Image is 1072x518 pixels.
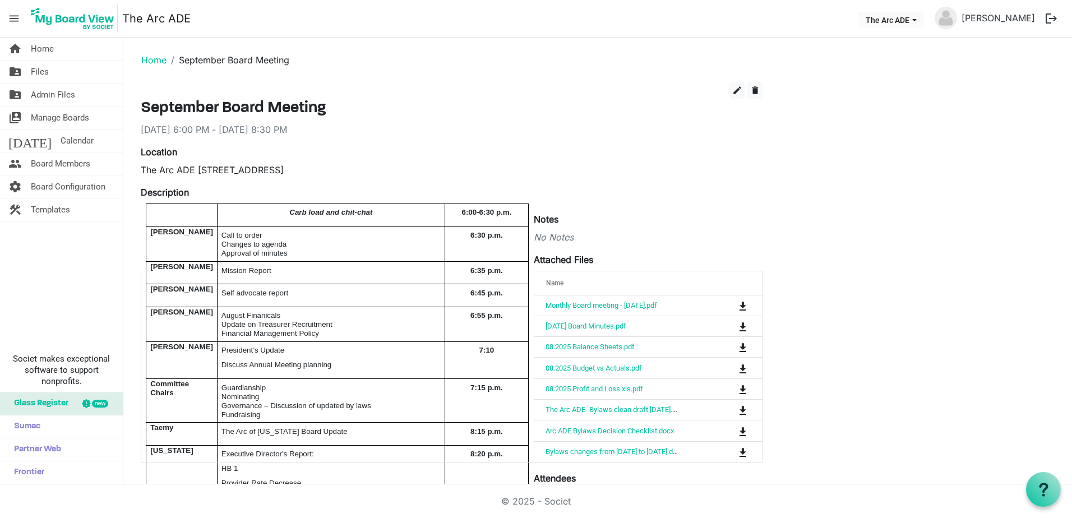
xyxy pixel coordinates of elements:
[27,4,118,33] img: My Board View Logo
[141,186,189,199] label: Description
[692,420,763,441] td: is Command column column header
[692,399,763,420] td: is Command column column header
[8,175,22,198] span: settings
[8,107,22,129] span: switch_account
[31,198,70,221] span: Templates
[8,415,40,438] span: Sumac
[747,82,763,99] button: delete
[470,266,503,275] span: 6:35 p.m.
[141,163,763,177] div: The Arc ADE [STREET_ADDRESS]
[534,336,692,357] td: 08.2025 Balance Sheets.pdf is template cell column header Name
[692,378,763,399] td: is Command column column header
[546,385,643,393] a: 08.2025 Profit and Loss.xls.pdf
[61,129,94,152] span: Calendar
[735,402,751,418] button: Download
[750,85,760,95] span: delete
[141,123,763,136] div: [DATE] 6:00 PM - [DATE] 8:30 PM
[221,249,288,257] span: Approval of minutes
[8,152,22,175] span: people
[221,479,301,487] span: Provider Rate Decrease
[957,7,1039,29] a: [PERSON_NAME]
[141,230,763,244] div: No Notes
[735,318,751,334] button: Download
[167,53,289,67] li: September Board Meeting
[27,4,122,33] a: My Board View Logo
[31,61,49,83] span: Files
[31,84,75,106] span: Admin Files
[546,322,626,330] a: [DATE] Board Minutes.pdf
[534,399,692,420] td: The Arc ADE- Bylaws clean draft Sep 2025.docx is template cell column header Name
[546,279,563,287] span: Name
[534,357,692,378] td: 08.2025 Budget vs Actuals.pdf is template cell column header Name
[221,464,238,473] span: HB 1
[546,364,642,372] a: 08.2025 Budget vs Actuals.pdf
[729,82,745,99] button: edit
[735,298,751,313] button: Download
[546,343,635,351] a: 08.2025 Balance Sheets.pdf
[692,316,763,336] td: is Command column column header
[31,152,90,175] span: Board Members
[1039,7,1063,30] button: logout
[534,378,692,399] td: 08.2025 Profit and Loss.xls.pdf is template cell column header Name
[8,61,22,83] span: folder_shared
[546,427,674,435] a: Arc ADE Bylaws Decision Checklist.docx
[534,212,558,226] label: Notes
[141,145,177,159] label: Location
[735,444,751,460] button: Download
[546,447,684,456] a: Bylaws changes from [DATE] to [DATE].docx
[534,471,576,485] label: Attendees
[732,85,742,95] span: edit
[735,339,751,355] button: Download
[534,295,692,316] td: Monthly Board meeting - September 17, 2025.pdf is template cell column header Name
[221,266,271,275] span: Mission Report
[534,441,692,462] td: Bylaws changes from 2022 to 2025.docx is template cell column header Name
[141,99,763,118] h3: September Board Meeting
[692,336,763,357] td: is Command column column header
[221,231,262,239] span: Call to order
[534,420,692,441] td: Arc ADE Bylaws Decision Checklist.docx is template cell column header Name
[692,357,763,378] td: is Command column column header
[858,12,924,27] button: The Arc ADE dropdownbutton
[8,392,68,415] span: Glass Register
[470,231,503,239] span: 6:30 p.m.
[461,208,511,216] span: 6:00-6:30 p.m.
[3,8,25,29] span: menu
[546,405,687,414] a: The Arc ADE- Bylaws clean draft [DATE].docx
[735,381,751,397] button: Download
[141,54,167,66] a: Home
[8,461,44,484] span: Frontier
[289,208,372,216] span: Carb load and chit-chat
[31,107,89,129] span: Manage Boards
[534,316,692,336] td: 08.20.2025 Board Minutes.pdf is template cell column header Name
[8,198,22,221] span: construction
[221,240,287,248] span: Changes to agenda
[692,441,763,462] td: is Command column column header
[935,7,957,29] img: no-profile-picture.svg
[8,38,22,60] span: home
[8,129,52,152] span: [DATE]
[692,295,763,316] td: is Command column column header
[92,400,108,408] div: new
[501,496,571,507] a: © 2025 - Societ
[5,353,118,387] span: Societ makes exceptional software to support nonprofits.
[8,438,61,461] span: Partner Web
[735,360,751,376] button: Download
[150,228,213,236] span: [PERSON_NAME]
[546,301,657,309] a: Monthly Board meeting - [DATE].pdf
[31,175,105,198] span: Board Configuration
[534,253,593,266] label: Attached Files
[8,84,22,106] span: folder_shared
[122,7,191,30] a: The Arc ADE
[735,423,751,438] button: Download
[150,262,213,271] span: [PERSON_NAME]
[31,38,54,60] span: Home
